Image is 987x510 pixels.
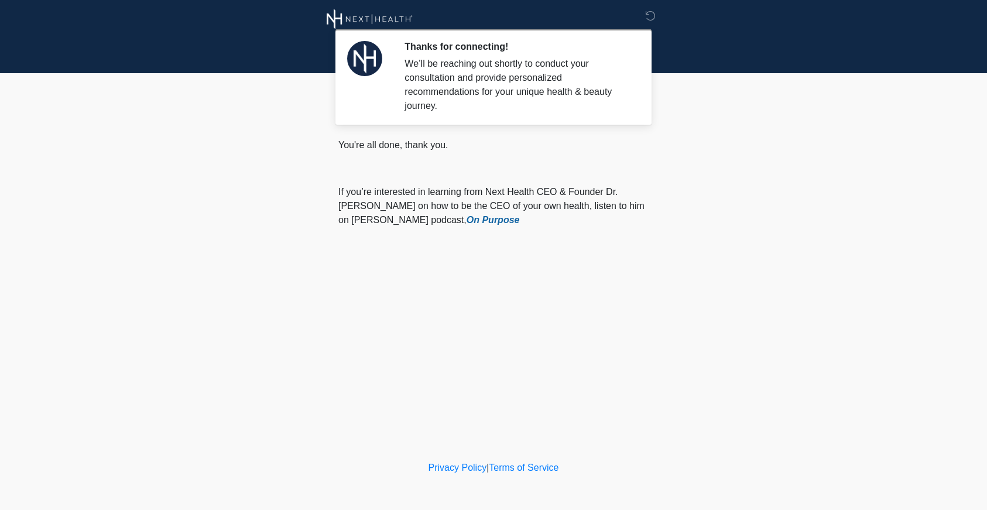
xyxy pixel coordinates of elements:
p: If you’re interested in learning from Next Health CEO & Founder Dr. [PERSON_NAME] on how to be th... [338,185,649,227]
p: You're all done, thank you. [338,138,649,152]
a: Privacy Policy [429,463,487,473]
a: Terms of Service [489,463,558,473]
img: Next Health Wellness Logo [327,9,413,29]
a: On Purpose [467,215,520,225]
a: | [486,463,489,473]
img: Agent Avatar [347,41,382,76]
div: We’ll be reaching out shortly to conduct your consultation and provide personalized recommendatio... [405,57,631,113]
h2: Thanks for connecting! [405,41,631,52]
